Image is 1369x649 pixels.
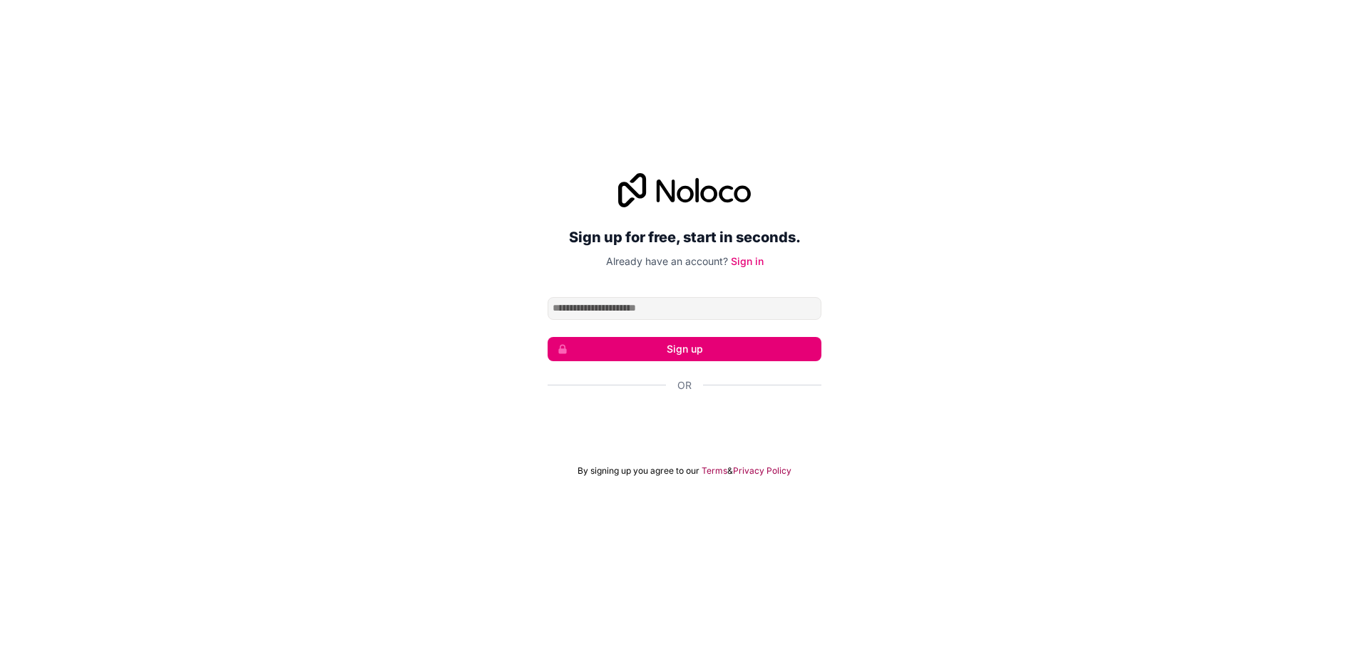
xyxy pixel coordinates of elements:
h2: Sign up for free, start in seconds. [548,224,821,250]
span: Already have an account? [606,255,728,267]
a: Privacy Policy [733,465,791,477]
span: & [727,465,733,477]
a: Sign in [731,255,764,267]
input: Email address [548,297,821,320]
iframe: Botão "Fazer login com o Google" [540,408,829,440]
button: Sign up [548,337,821,361]
span: By signing up you agree to our [578,465,699,477]
span: Or [677,378,692,393]
a: Terms [702,465,727,477]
